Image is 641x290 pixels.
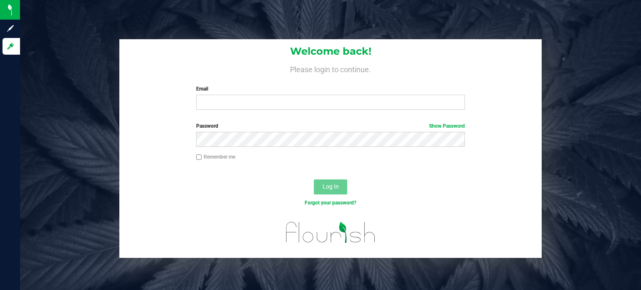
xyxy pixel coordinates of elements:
[196,153,235,161] label: Remember me
[323,183,339,190] span: Log In
[196,85,465,93] label: Email
[119,63,542,73] h4: Please login to continue.
[314,179,347,194] button: Log In
[6,24,15,33] inline-svg: Sign up
[119,46,542,57] h1: Welcome back!
[429,123,465,129] a: Show Password
[6,42,15,50] inline-svg: Log in
[196,123,218,129] span: Password
[278,215,384,249] img: flourish_logo.svg
[196,154,202,160] input: Remember me
[305,200,356,206] a: Forgot your password?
